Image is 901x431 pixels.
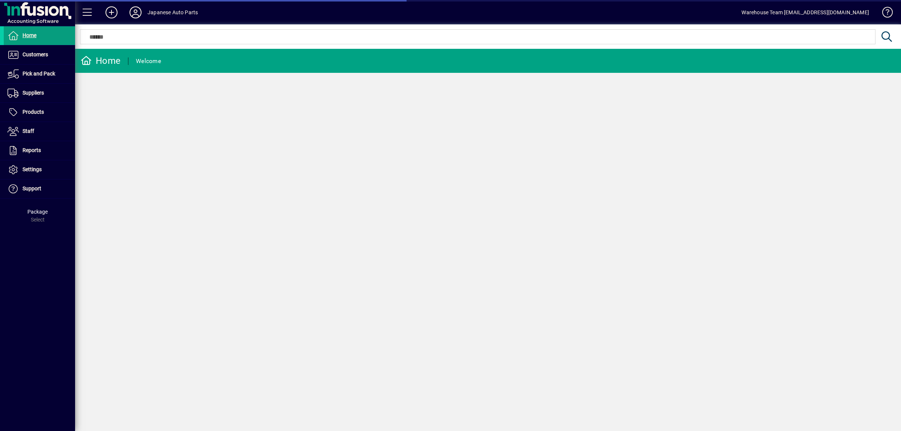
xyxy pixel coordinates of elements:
[148,6,198,18] div: Japanese Auto Parts
[23,32,36,38] span: Home
[23,185,41,191] span: Support
[4,45,75,64] a: Customers
[23,166,42,172] span: Settings
[4,65,75,83] a: Pick and Pack
[4,179,75,198] a: Support
[4,122,75,141] a: Staff
[23,90,44,96] span: Suppliers
[23,128,34,134] span: Staff
[4,84,75,102] a: Suppliers
[99,6,124,19] button: Add
[4,141,75,160] a: Reports
[4,160,75,179] a: Settings
[23,51,48,57] span: Customers
[877,2,892,26] a: Knowledge Base
[23,147,41,153] span: Reports
[4,103,75,122] a: Products
[27,209,48,215] span: Package
[741,6,869,18] div: Warehouse Team [EMAIL_ADDRESS][DOMAIN_NAME]
[81,55,121,67] div: Home
[124,6,148,19] button: Profile
[23,71,55,77] span: Pick and Pack
[23,109,44,115] span: Products
[136,55,161,67] div: Welcome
